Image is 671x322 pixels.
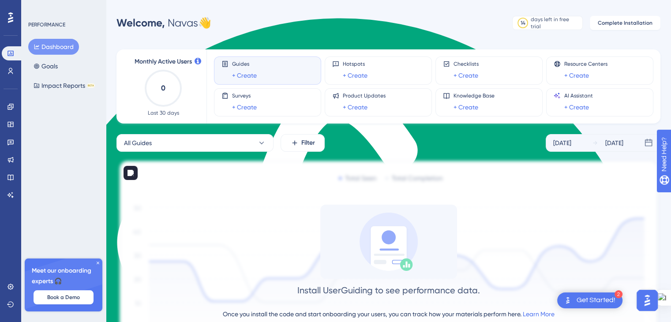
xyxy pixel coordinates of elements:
[523,311,555,318] a: Learn More
[232,60,257,67] span: Guides
[116,16,165,29] span: Welcome,
[223,309,555,319] div: Once you install the code and start onboarding your users, you can track how your materials perfo...
[553,138,571,148] div: [DATE]
[605,138,623,148] div: [DATE]
[232,102,257,112] a: + Create
[454,70,478,81] a: + Create
[116,134,274,152] button: All Guides
[577,296,615,305] div: Get Started!
[32,266,95,287] span: Meet our onboarding experts 🎧
[557,292,622,308] div: Open Get Started! checklist, remaining modules: 2
[531,16,580,30] div: days left in free trial
[343,102,367,112] a: + Create
[454,102,478,112] a: + Create
[590,16,660,30] button: Complete Installation
[634,287,660,314] iframe: UserGuiding AI Assistant Launcher
[28,78,100,94] button: Impact ReportsBETA
[521,19,525,26] div: 14
[343,92,386,99] span: Product Updates
[281,134,325,152] button: Filter
[343,60,367,67] span: Hotspots
[232,70,257,81] a: + Create
[564,102,589,112] a: + Create
[116,16,211,30] div: Navas 👋
[161,84,165,92] text: 0
[343,70,367,81] a: + Create
[47,294,80,301] span: Book a Demo
[28,21,65,28] div: PERFORMANCE
[301,138,315,148] span: Filter
[564,92,593,99] span: AI Assistant
[297,284,480,296] div: Install UserGuiding to see performance data.
[598,19,652,26] span: Complete Installation
[87,83,95,88] div: BETA
[232,92,257,99] span: Surveys
[615,290,622,298] div: 2
[564,70,589,81] a: + Create
[21,2,55,13] span: Need Help?
[28,58,63,74] button: Goals
[454,92,495,99] span: Knowledge Base
[34,290,94,304] button: Book a Demo
[28,39,79,55] button: Dashboard
[124,138,152,148] span: All Guides
[562,295,573,306] img: launcher-image-alternative-text
[564,60,607,67] span: Resource Centers
[454,60,479,67] span: Checklists
[135,56,192,67] span: Monthly Active Users
[148,109,179,116] span: Last 30 days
